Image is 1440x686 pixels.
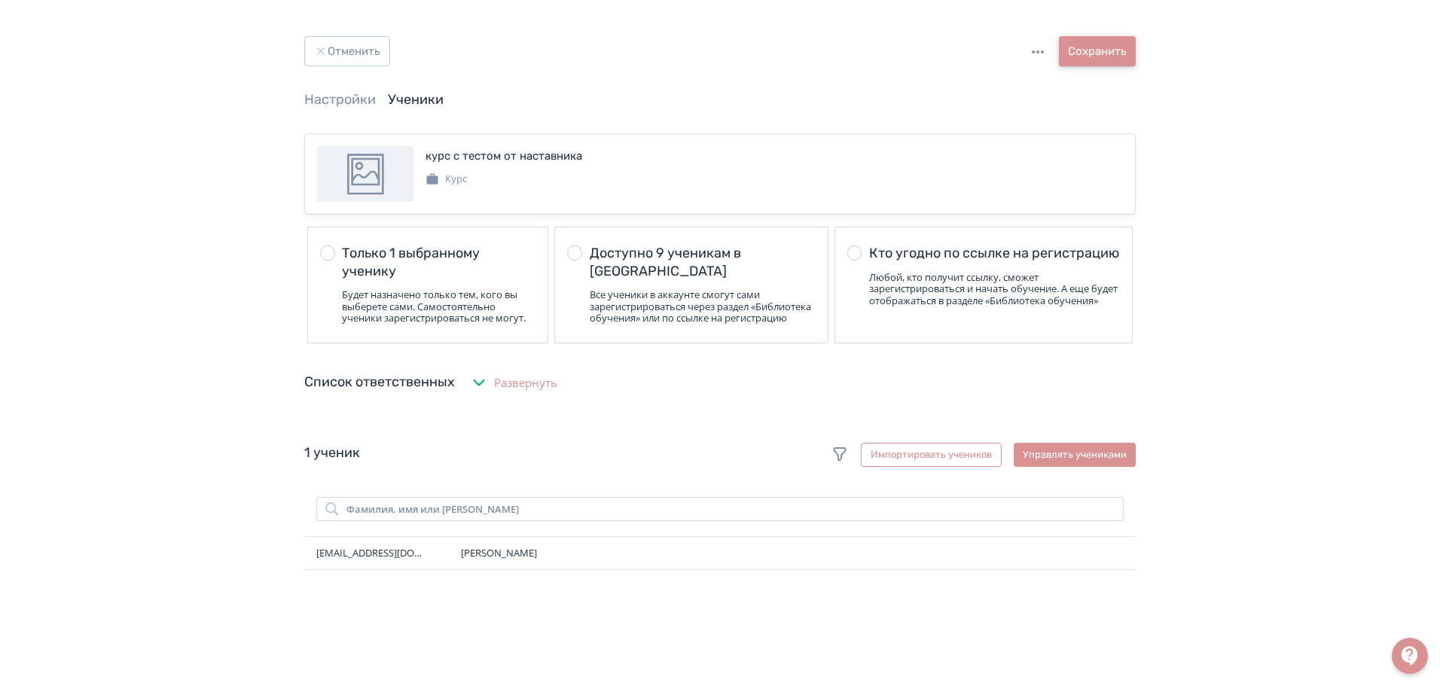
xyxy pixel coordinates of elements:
div: Любой, кто получит ссылку, сможет зарегистрироваться и начать обучение. А еще будет отображаться ... [869,272,1120,307]
div: Курс [426,172,467,187]
div: Дьячков Юрьевич [461,546,1124,561]
button: Развернуть [467,367,560,398]
div: 1 ученик [304,443,1136,467]
button: Сохранить [1059,36,1136,66]
div: курс с тестом от наставника [426,148,582,165]
div: Только 1 выбранному ученику [342,245,535,280]
button: Управлять учениками [1014,443,1136,467]
a: Настройки [304,91,376,108]
a: Ученики [388,91,444,108]
span: [EMAIL_ADDRESS][DOMAIN_NAME] [316,546,429,561]
div: Будет назначено только тем, кого вы выберете сами. Самостоятельно ученики зарегистрироваться не м... [342,289,535,325]
div: Список ответственных [304,372,455,392]
div: Доступно 9 ученикам в [GEOGRAPHIC_DATA] [590,245,816,280]
button: Отменить [304,36,390,66]
button: Импортировать учеников [861,443,1002,467]
div: Кто угодно по ссылке на регистрацию [869,245,1120,262]
div: Все ученики в аккаунте смогут сами зарегистрироваться через раздел «Библиотека обучения» или по с... [590,289,816,325]
span: Развернуть [494,374,557,392]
